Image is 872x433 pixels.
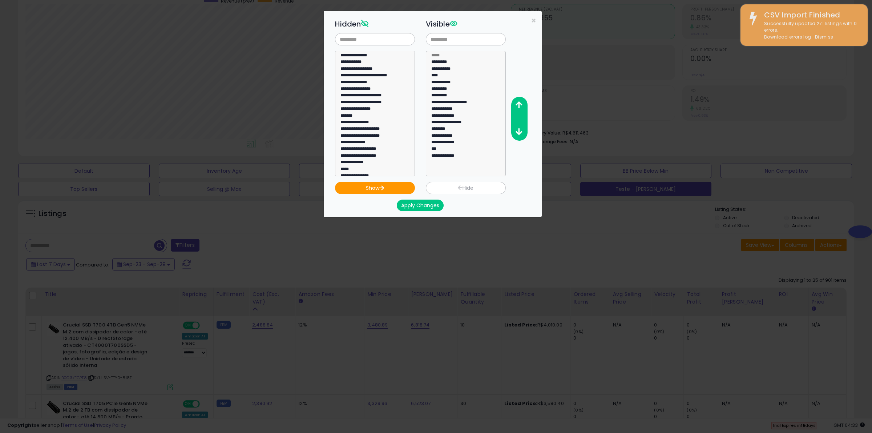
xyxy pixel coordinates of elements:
[759,10,862,20] div: CSV Import Finished
[764,34,811,40] a: Download errors log
[531,15,536,26] span: ×
[426,19,506,29] h3: Visible
[759,20,862,41] div: Successfully updated 271 listings with 0 errors.
[335,182,415,194] button: Show
[426,182,506,194] button: Hide
[335,19,415,29] h3: Hidden
[815,34,833,40] u: Dismiss
[397,200,444,211] button: Apply Changes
